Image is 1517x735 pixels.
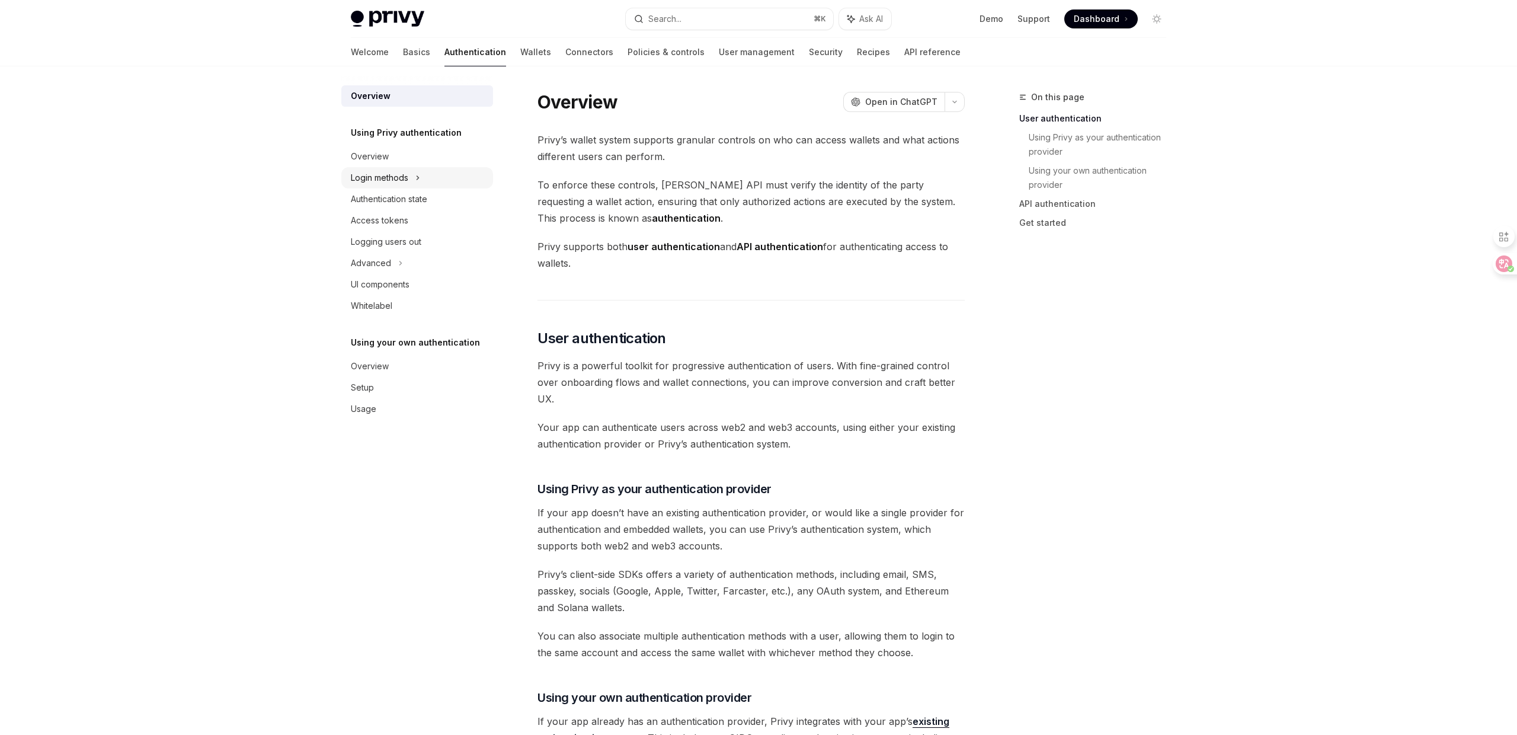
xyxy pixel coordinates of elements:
[403,38,430,66] a: Basics
[537,566,965,616] span: Privy’s client-side SDKs offers a variety of authentication methods, including email, SMS, passke...
[537,481,772,497] span: Using Privy as your authentication provider
[537,628,965,661] span: You can also associate multiple authentication methods with a user, allowing them to login to the...
[351,213,408,228] div: Access tokens
[537,689,751,706] span: Using your own authentication provider
[537,329,666,348] span: User authentication
[980,13,1003,25] a: Demo
[737,241,823,253] strong: API authentication
[839,8,891,30] button: Ask AI
[537,419,965,452] span: Your app can authenticate users across web2 and web3 accounts, using either your existing authent...
[444,38,506,66] a: Authentication
[341,274,493,295] a: UI components
[865,96,937,108] span: Open in ChatGPT
[351,381,374,395] div: Setup
[652,212,721,224] strong: authentication
[859,13,883,25] span: Ask AI
[341,188,493,210] a: Authentication state
[814,14,826,24] span: ⌘ K
[537,91,617,113] h1: Overview
[1019,213,1176,232] a: Get started
[1031,90,1084,104] span: On this page
[537,504,965,554] span: If your app doesn’t have an existing authentication provider, or would like a single provider for...
[351,11,424,27] img: light logo
[351,192,427,206] div: Authentication state
[628,241,720,253] strong: user authentication
[341,377,493,398] a: Setup
[341,210,493,231] a: Access tokens
[351,299,392,313] div: Whitelabel
[1029,161,1176,194] a: Using your own authentication provider
[537,357,965,407] span: Privy is a powerful toolkit for progressive authentication of users. With fine-grained control ov...
[351,359,389,373] div: Overview
[565,38,613,66] a: Connectors
[341,295,493,317] a: Whitelabel
[843,92,945,112] button: Open in ChatGPT
[351,277,409,292] div: UI components
[1029,128,1176,161] a: Using Privy as your authentication provider
[719,38,795,66] a: User management
[1017,13,1050,25] a: Support
[1074,13,1119,25] span: Dashboard
[648,12,681,26] div: Search...
[904,38,961,66] a: API reference
[341,231,493,253] a: Logging users out
[857,38,890,66] a: Recipes
[626,8,833,30] button: Search...⌘K
[341,146,493,167] a: Overview
[537,238,965,271] span: Privy supports both and for authenticating access to wallets.
[351,235,421,249] div: Logging users out
[351,402,376,416] div: Usage
[351,38,389,66] a: Welcome
[1147,9,1166,28] button: Toggle dark mode
[520,38,551,66] a: Wallets
[1019,109,1176,128] a: User authentication
[351,126,462,140] h5: Using Privy authentication
[351,89,391,103] div: Overview
[537,132,965,165] span: Privy’s wallet system supports granular controls on who can access wallets and what actions diffe...
[351,171,408,185] div: Login methods
[1064,9,1138,28] a: Dashboard
[628,38,705,66] a: Policies & controls
[341,85,493,107] a: Overview
[341,398,493,420] a: Usage
[1019,194,1176,213] a: API authentication
[351,256,391,270] div: Advanced
[809,38,843,66] a: Security
[351,335,480,350] h5: Using your own authentication
[341,356,493,377] a: Overview
[537,177,965,226] span: To enforce these controls, [PERSON_NAME] API must verify the identity of the party requesting a w...
[351,149,389,164] div: Overview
